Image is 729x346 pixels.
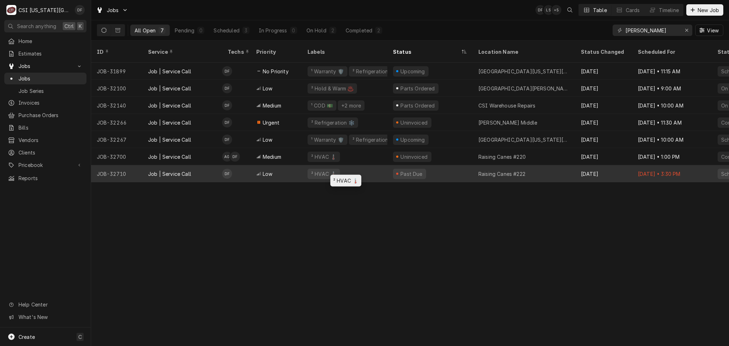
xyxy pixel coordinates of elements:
div: JOB-32700 [91,148,142,165]
div: Job | Service Call [148,136,191,143]
div: 0 [199,27,203,34]
button: Erase input [681,25,692,36]
div: +2 more [341,102,362,109]
div: Service [148,48,215,56]
div: [DATE] [575,148,632,165]
div: David Fannin's Avatar [222,66,232,76]
div: [DATE] [575,131,632,148]
div: DF [222,100,232,110]
div: JOB-32100 [91,80,142,97]
span: Jobs [107,6,119,14]
div: David Fannin's Avatar [535,5,545,15]
div: David Fannin's Avatar [230,152,240,162]
div: Parts Ordered [400,85,436,92]
span: Low [263,85,272,92]
div: 3 [244,27,248,34]
a: Bills [4,122,86,133]
div: Uninvoiced [400,119,429,126]
div: Upcoming [400,68,426,75]
div: Status Changed [581,48,626,56]
div: [DATE] • 10:00 AM [632,131,712,148]
div: JOB-32140 [91,97,142,114]
div: [DATE] [575,97,632,114]
div: CSI Kansas City's Avatar [6,5,16,15]
div: [DATE] [575,63,632,80]
div: DF [230,152,240,162]
span: Bills [19,124,83,131]
span: No Priority [263,68,289,75]
div: Scheduled [214,27,239,34]
div: [DATE] [575,80,632,97]
div: DF [222,169,232,179]
span: Medium [263,153,281,161]
div: JOB-32267 [91,131,142,148]
div: Job | Service Call [148,102,191,109]
div: Raising Canes #220 [478,153,526,161]
div: [GEOGRAPHIC_DATA][US_STATE][PERSON_NAME] [478,68,570,75]
span: Vendors [19,136,83,144]
div: [GEOGRAPHIC_DATA][US_STATE][PERSON_NAME] [478,136,570,143]
span: Reports [19,174,83,182]
span: Purchase Orders [19,111,83,119]
div: Job | Service Call [148,153,191,161]
div: JOB-32710 [91,165,142,182]
span: Low [263,136,272,143]
div: AG [222,152,232,162]
div: Job | Service Call [148,68,191,75]
button: New Job [686,4,723,16]
div: Raising Canes #222 [478,170,525,178]
div: Labels [308,48,382,56]
div: CSI Warehouse Repairs [478,102,535,109]
a: Go to Pricebook [4,159,86,171]
div: Cards [626,6,640,14]
div: ² HVAC 🌡️ [310,170,337,178]
a: Go to Jobs [4,60,86,72]
span: Jobs [19,75,83,82]
button: View [695,25,723,36]
div: David Fannin's Avatar [222,135,232,145]
div: David Fannin's Avatar [75,5,85,15]
div: JOB-32266 [91,114,142,131]
a: Clients [4,147,86,158]
div: [DATE] • 11:15 AM [632,63,712,80]
div: [DATE] • 9:00 AM [632,80,712,97]
span: Low [263,170,272,178]
button: Open search [564,4,576,16]
div: [DATE] [575,165,632,182]
div: Completed [346,27,372,34]
div: 0 [292,27,296,34]
div: All Open [135,27,156,34]
span: Home [19,37,83,45]
div: CSI [US_STATE][GEOGRAPHIC_DATA] [19,6,71,14]
div: DF [222,135,232,145]
a: Purchase Orders [4,109,86,121]
div: Job | Service Call [148,85,191,92]
div: ¹ COD 💵 [310,102,334,109]
div: 2 [377,27,381,34]
div: In Progress [259,27,287,34]
div: Past Due [400,170,424,178]
div: Job | Service Call [148,170,191,178]
div: DF [75,5,85,15]
a: Go to What's New [4,311,86,323]
div: [PERSON_NAME] Middle [478,119,537,126]
div: Priority [256,48,295,56]
div: ² HVAC 🌡️ [310,153,337,161]
span: Job Series [19,87,83,95]
a: Estimates [4,48,86,59]
div: DF [222,117,232,127]
span: C [78,333,82,341]
a: Go to Jobs [93,4,131,16]
div: Techs [228,48,250,56]
button: Search anythingCtrlK [4,20,86,32]
div: 7 [160,27,164,34]
div: Adam Goodrich's Avatar [222,152,232,162]
div: On Hold [306,27,326,34]
a: Job Series [4,85,86,97]
div: ² HVAC 🌡️ [330,175,361,187]
span: Pricebook [19,161,72,169]
div: David Fannin's Avatar [222,169,232,179]
div: Job | Service Call [148,119,191,126]
input: Keyword search [625,25,679,36]
div: [DATE] • 3:30 PM [632,165,712,182]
